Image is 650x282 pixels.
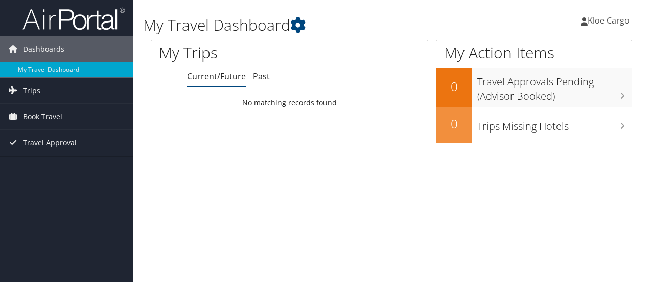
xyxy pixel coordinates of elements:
h2: 0 [436,115,472,133]
img: airportal-logo.png [22,7,125,31]
td: No matching records found [151,94,428,112]
h1: My Action Items [436,42,632,63]
h2: 0 [436,78,472,95]
span: Trips [23,78,40,103]
a: Past [253,71,270,82]
a: Kloe Cargo [581,5,640,36]
span: Kloe Cargo [588,15,630,26]
h3: Travel Approvals Pending (Advisor Booked) [477,70,632,103]
span: Travel Approval [23,130,77,156]
h1: My Trips [159,42,305,63]
a: 0Travel Approvals Pending (Advisor Booked) [436,68,632,107]
span: Book Travel [23,104,62,129]
h3: Trips Missing Hotels [477,114,632,134]
h1: My Travel Dashboard [143,14,474,36]
a: 0Trips Missing Hotels [436,107,632,143]
a: Current/Future [187,71,246,82]
span: Dashboards [23,36,64,62]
